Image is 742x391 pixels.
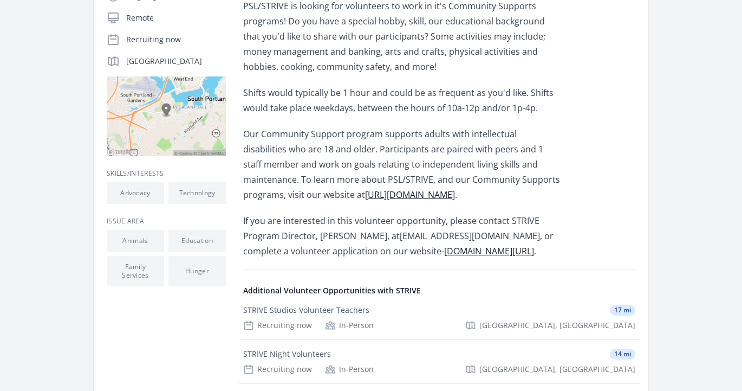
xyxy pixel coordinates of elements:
[239,340,640,383] a: STRIVE Night Volunteers 14 mi Recruiting now In-Person [GEOGRAPHIC_DATA], [GEOGRAPHIC_DATA]
[168,230,226,252] li: Education
[243,364,312,375] div: Recruiting now
[444,245,534,257] a: [DOMAIN_NAME][URL]
[239,296,640,339] a: STRIVE Studios Volunteer Teachers 17 mi Recruiting now In-Person [GEOGRAPHIC_DATA], [GEOGRAPHIC_D...
[610,349,635,360] span: 14 mi
[479,364,635,375] span: [GEOGRAPHIC_DATA], [GEOGRAPHIC_DATA]
[243,320,312,331] div: Recruiting now
[243,349,331,360] div: STRIVE Night Volunteers
[243,305,369,316] div: STRIVE Studios Volunteer Teachers
[610,305,635,316] span: 17 mi
[107,169,226,178] h3: Skills/Interests
[479,320,635,331] span: [GEOGRAPHIC_DATA], [GEOGRAPHIC_DATA]
[168,256,226,286] li: Hunger
[325,364,374,375] div: In-Person
[325,320,374,331] div: In-Person
[243,126,560,202] p: Our Community Support program supports adults with intellectual disabilities who are 18 and older...
[107,217,226,226] h3: Issue area
[243,285,635,296] h4: Additional Volunteer Opportunities with STRIVE
[107,182,164,204] li: Advocacy
[243,213,560,259] p: If you are interested in this volunteer opportunity, please contact STRIVE Program Director, [PER...
[126,12,226,23] p: Remote
[107,76,226,156] img: Map
[126,56,226,67] p: [GEOGRAPHIC_DATA]
[126,34,226,45] p: Recruiting now
[365,189,455,201] a: [URL][DOMAIN_NAME]
[107,230,164,252] li: Animals
[243,85,560,116] p: Shifts would typically be 1 hour and could be as frequent as you'd like. Shifts would take place ...
[107,256,164,286] li: Family Services
[168,182,226,204] li: Technology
